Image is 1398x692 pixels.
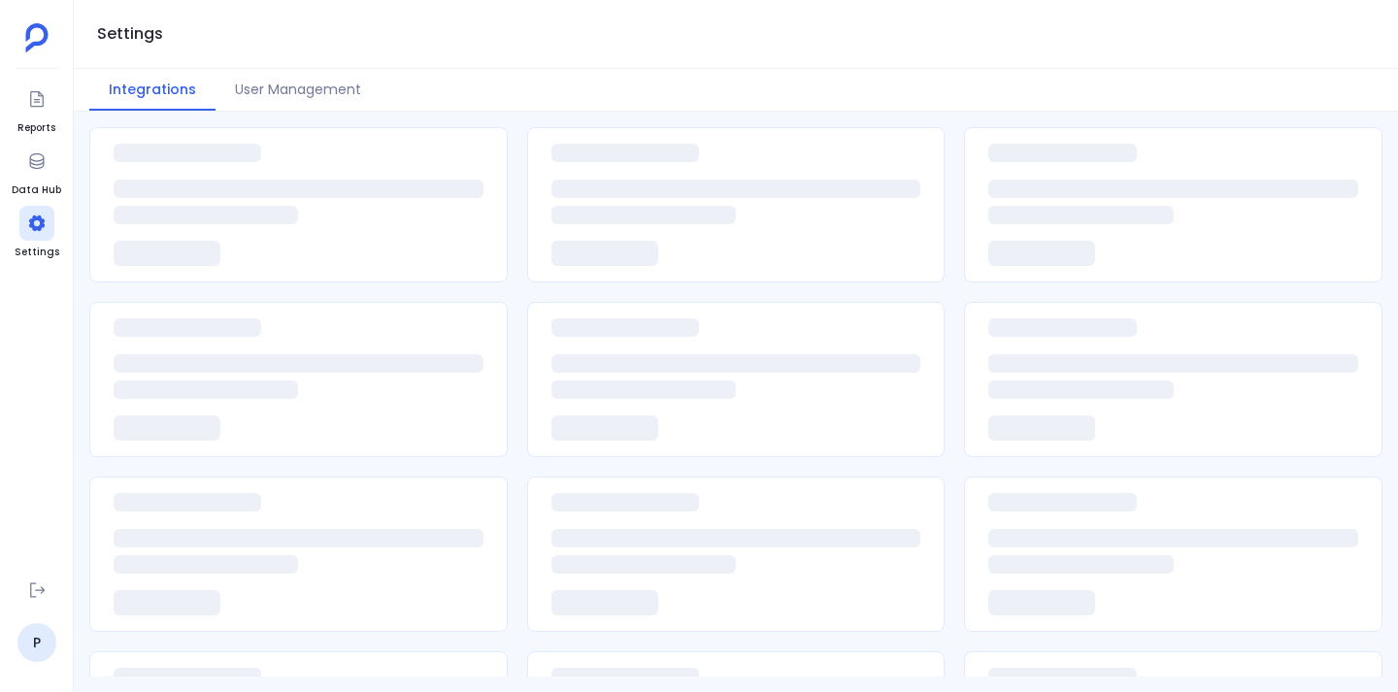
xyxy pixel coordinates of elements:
a: Reports [17,82,55,136]
span: Reports [17,120,55,136]
img: petavue logo [25,23,49,52]
span: Settings [15,245,59,260]
button: Integrations [89,69,216,111]
button: User Management [216,69,381,111]
a: P [17,623,56,662]
span: Data Hub [12,182,61,198]
a: Data Hub [12,144,61,198]
h1: Settings [97,20,163,48]
a: Settings [15,206,59,260]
